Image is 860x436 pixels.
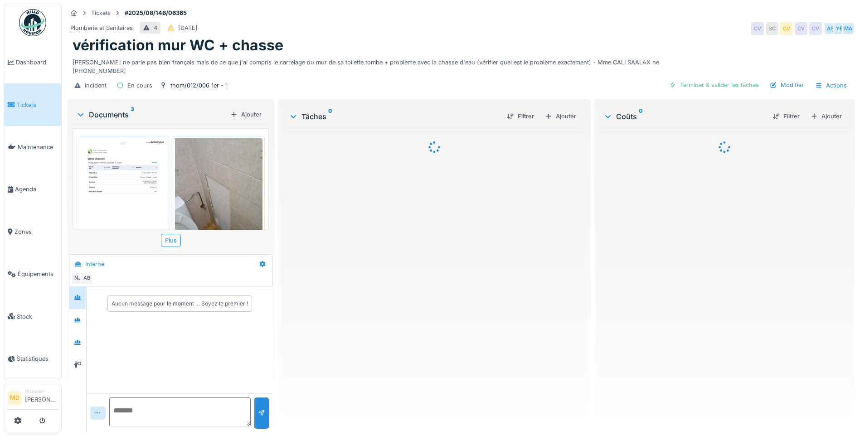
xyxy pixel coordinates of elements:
div: Aucun message pour le moment … Soyez le premier ! [112,300,248,308]
span: Zones [15,228,58,236]
li: MD [8,391,21,405]
div: Ajouter [807,110,845,122]
span: Tickets [17,101,58,109]
sup: 0 [328,111,332,122]
div: 4 [154,24,157,32]
img: Badge_color-CXgf-gQk.svg [19,9,46,36]
div: Filtrer [503,110,538,122]
a: Dashboard [4,41,61,83]
div: Modifier [766,79,807,91]
div: CV [780,22,793,35]
div: Actions [811,79,851,92]
div: Tâches [289,111,500,122]
div: CV [809,22,822,35]
div: En cours [127,81,152,90]
div: Manager [25,388,58,395]
a: Tickets [4,83,61,126]
a: Zones [4,211,61,253]
div: Interne [85,260,104,268]
div: Tickets [91,9,111,17]
div: SC [766,22,778,35]
span: Agenda [15,185,58,194]
a: Statistiques [4,338,61,380]
div: Ajouter [541,110,580,122]
h1: vérification mur WC + chasse [73,37,283,54]
div: thom/012/006 1er - i [170,81,227,90]
img: igsop6ms4pfu9hapgzzkcme43ffy [79,138,167,262]
div: NJ [71,272,84,285]
div: Documents [76,109,227,120]
img: hjq4c07fdvddm4gpthd8p3adif5c [175,138,263,255]
a: MD Manager[PERSON_NAME] [8,388,58,410]
span: Stock [17,312,58,321]
a: Équipements [4,253,61,295]
div: CV [751,22,764,35]
strong: #2025/08/146/06365 [121,9,190,17]
div: MA [842,22,855,35]
div: CV [795,22,807,35]
div: [DATE] [178,24,198,32]
span: Maintenance [18,143,58,151]
div: Coûts [603,111,765,122]
div: AB [80,272,93,285]
div: Plus [161,234,181,247]
a: Maintenance [4,126,61,168]
div: AS [824,22,836,35]
div: Ajouter [227,108,265,121]
div: [PERSON_NAME] ne parle pas bien français mais de ce que j'ai compris le carrelage du mur de sa to... [73,54,849,75]
div: Filtrer [769,110,803,122]
span: Équipements [18,270,58,278]
li: [PERSON_NAME] [25,388,58,407]
a: Stock [4,295,61,337]
a: Agenda [4,168,61,210]
div: YE [833,22,845,35]
span: Statistiques [17,354,58,363]
div: Terminer & valider les tâches [666,79,763,91]
span: Dashboard [16,58,58,67]
div: Plomberie et Sanitaires [70,24,133,32]
div: Incident [85,81,107,90]
sup: 3 [131,109,134,120]
sup: 0 [639,111,643,122]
